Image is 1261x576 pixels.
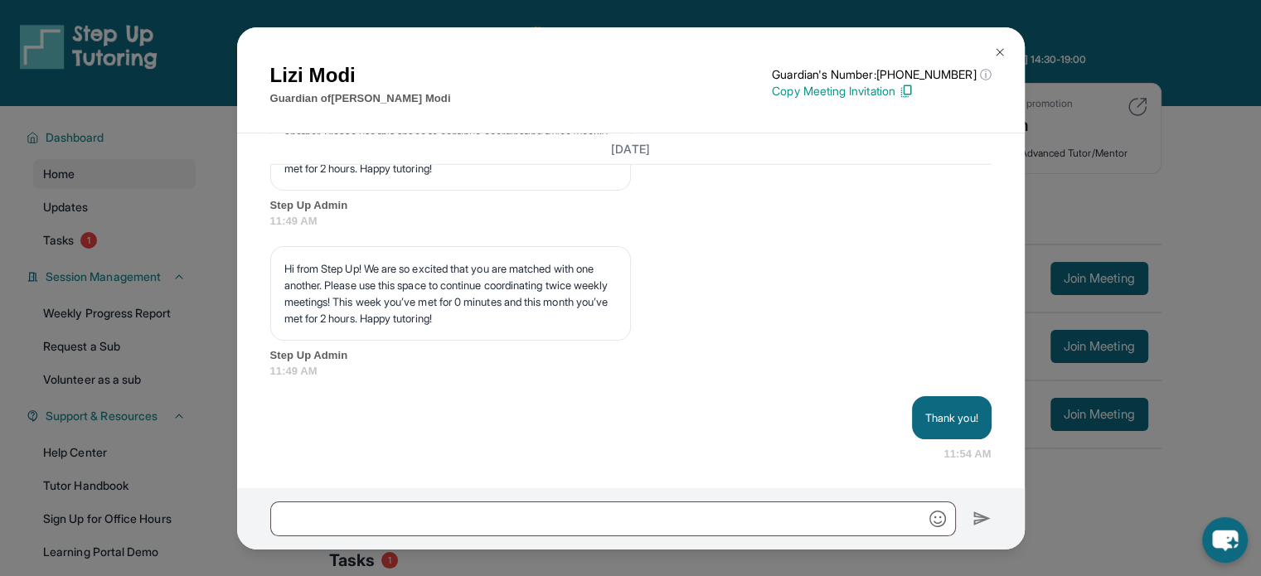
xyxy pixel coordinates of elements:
p: Thank you! [925,409,978,426]
button: chat-button [1202,517,1248,563]
img: Copy Icon [899,84,914,99]
p: Guardian of [PERSON_NAME] Modi [270,90,451,107]
span: 11:49 AM [270,363,992,380]
img: Emoji [929,511,946,527]
span: Step Up Admin [270,197,992,214]
h1: Lizi Modi [270,61,451,90]
span: 11:49 AM [270,213,992,230]
p: Copy Meeting Invitation [772,83,991,99]
p: Hi from Step Up! We are so excited that you are matched with one another. Please use this space t... [284,260,617,327]
img: Send icon [972,509,992,529]
span: ⓘ [979,66,991,83]
h3: [DATE] [270,140,992,157]
span: 11:54 AM [943,446,991,462]
img: Close Icon [993,46,1006,59]
p: Guardian's Number: [PHONE_NUMBER] [772,66,991,83]
span: Step Up Admin [270,347,992,364]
